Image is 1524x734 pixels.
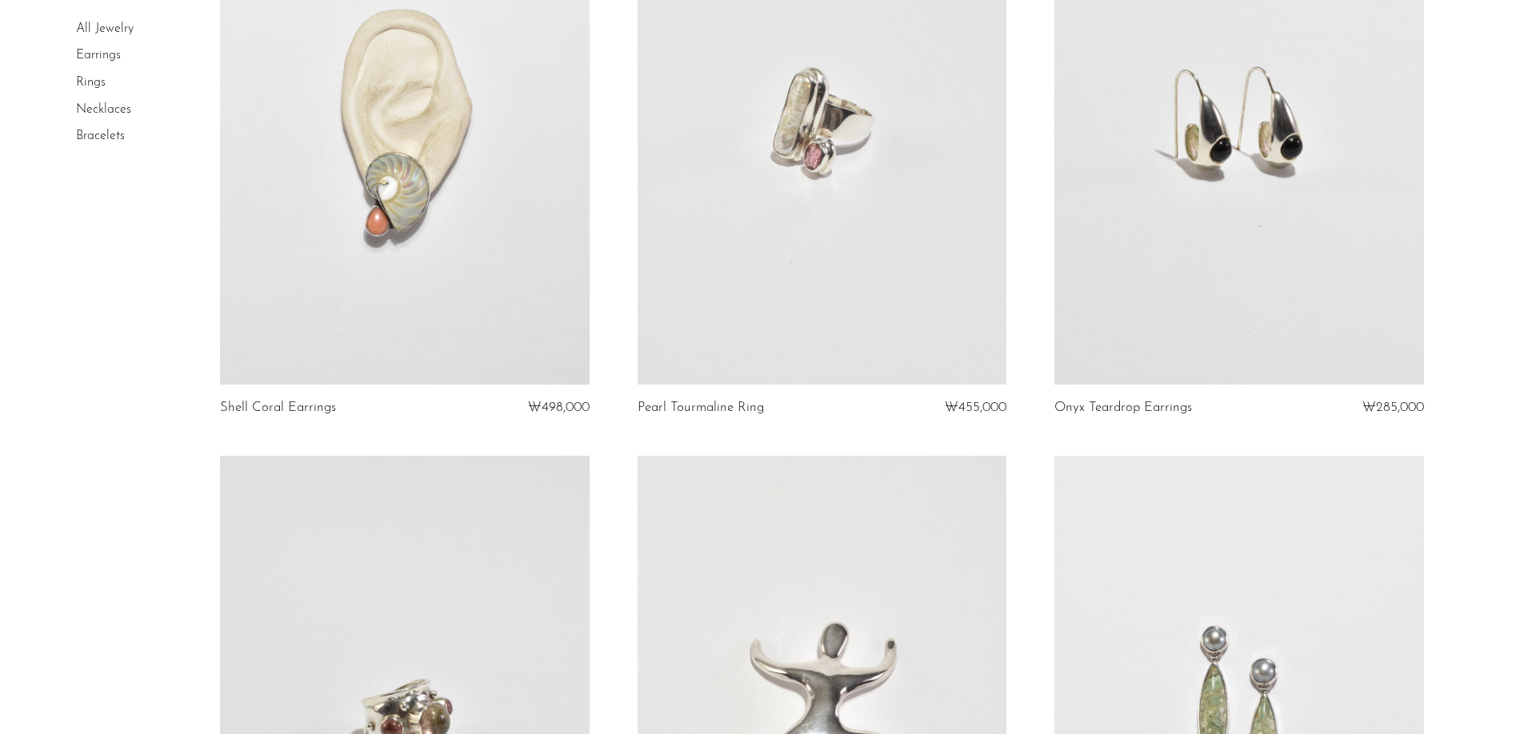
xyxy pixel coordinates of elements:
a: Necklaces [76,103,131,116]
span: ₩285,000 [1362,401,1424,414]
span: ₩455,000 [945,401,1006,414]
a: Earrings [76,50,121,62]
span: ₩498,000 [528,401,590,414]
a: Pearl Tourmaline Ring [638,401,764,415]
a: All Jewelry [76,22,134,35]
a: Onyx Teardrop Earrings [1054,401,1192,415]
a: Rings [76,76,106,89]
a: Shell Coral Earrings [220,401,336,415]
a: Bracelets [76,130,125,142]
